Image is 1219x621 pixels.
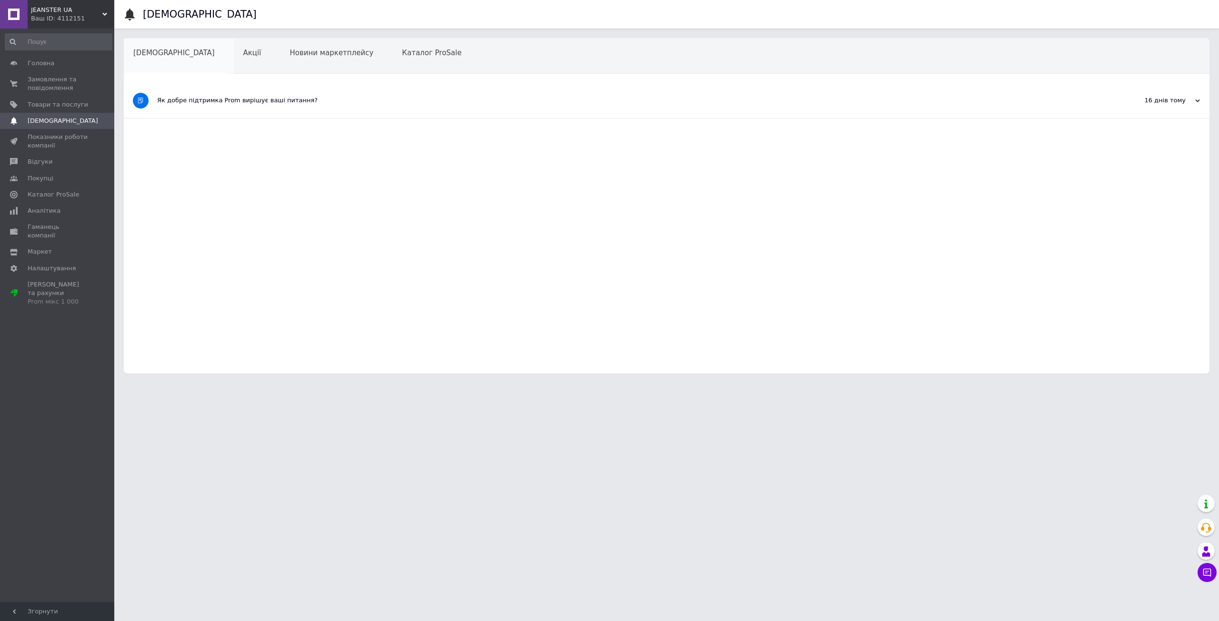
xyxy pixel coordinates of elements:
[1198,563,1217,582] button: Чат з покупцем
[28,117,98,125] span: [DEMOGRAPHIC_DATA]
[143,9,257,20] h1: [DEMOGRAPHIC_DATA]
[28,264,76,273] span: Налаштування
[28,207,60,215] span: Аналітика
[31,14,114,23] div: Ваш ID: 4112151
[28,100,88,109] span: Товари та послуги
[28,59,54,68] span: Головна
[28,223,88,240] span: Гаманець компанії
[157,96,1105,105] div: Як добре підтримка Prom вирішує ваші питання?
[28,190,79,199] span: Каталог ProSale
[5,33,112,50] input: Пошук
[402,49,461,57] span: Каталог ProSale
[28,75,88,92] span: Замовлення та повідомлення
[28,133,88,150] span: Показники роботи компанії
[1105,96,1200,105] div: 16 днів тому
[31,6,102,14] span: JEANSTER UA
[28,158,52,166] span: Відгуки
[28,297,88,306] div: Prom мікс 1 000
[290,49,373,57] span: Новини маркетплейсу
[28,280,88,306] span: [PERSON_NAME] та рахунки
[243,49,261,57] span: Акції
[28,174,53,183] span: Покупці
[133,49,215,57] span: [DEMOGRAPHIC_DATA]
[28,247,52,256] span: Маркет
